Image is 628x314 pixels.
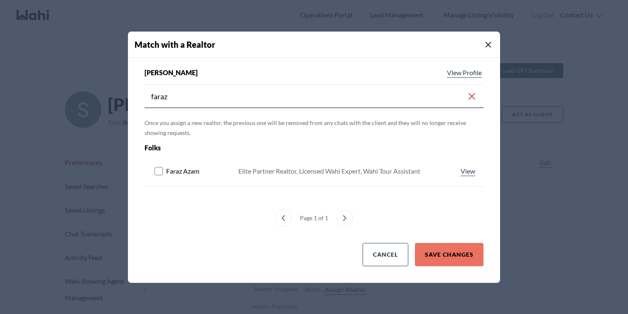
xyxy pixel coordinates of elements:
[415,243,483,266] button: Save Changes
[238,166,420,176] div: Elite Partner Realtor, Licensed Wahi Expert, Wahi Tour Assistant
[145,68,198,78] span: [PERSON_NAME]
[467,89,477,104] button: Clear search
[145,143,416,153] div: Folks
[166,166,199,176] span: Faraz Azam
[275,210,292,226] button: previous page
[363,243,408,266] button: Cancel
[445,68,483,78] a: View profile
[145,210,483,226] nav: Match with an agent menu pagination
[145,118,483,138] p: Once you assign a new realtor, the previous one will be removed from any chats with the client an...
[336,210,353,226] button: next page
[459,166,477,176] a: View profile
[135,38,500,51] h4: Match with a Realtor
[483,40,493,50] button: Close Modal
[151,89,467,104] input: Search input
[297,210,331,226] div: Page 1 of 1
